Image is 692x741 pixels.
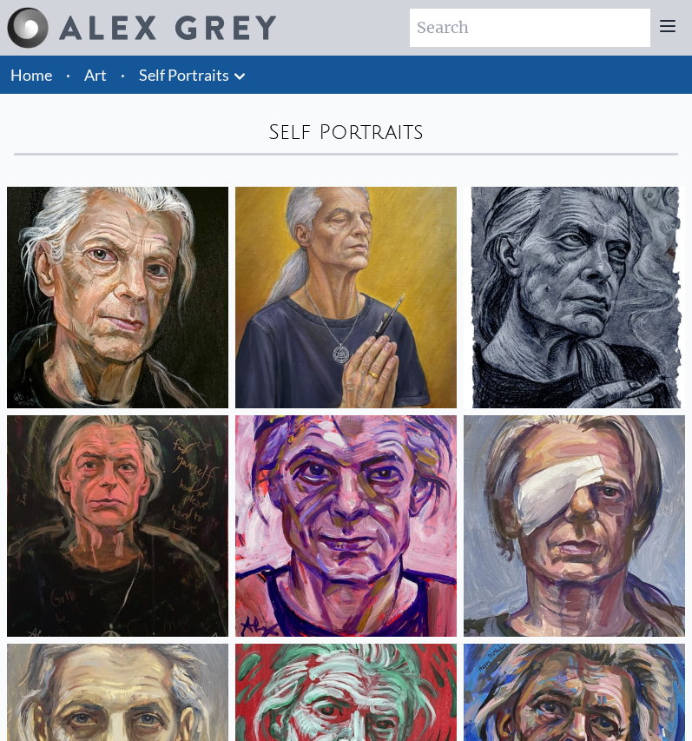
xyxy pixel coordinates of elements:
li: · [59,56,77,94]
a: Art [84,63,107,87]
li: · [114,56,132,94]
input: Search [410,9,650,47]
a: Home [10,65,52,84]
div: Self Portraits [14,118,678,146]
a: Self Portraits [139,63,229,87]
